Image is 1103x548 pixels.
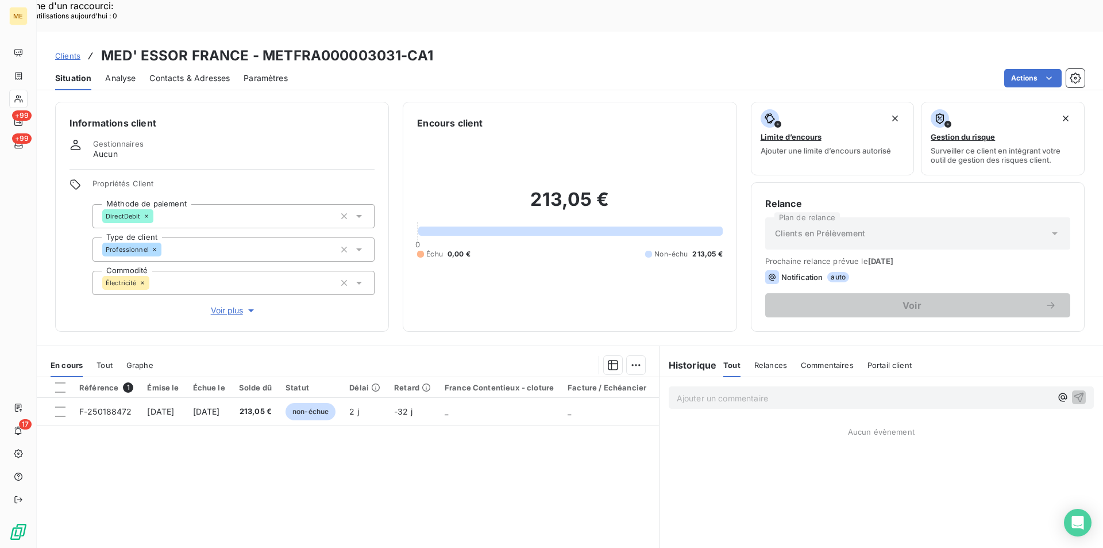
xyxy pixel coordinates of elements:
button: Limite d’encoursAjouter une limite d’encours autorisé [751,102,915,175]
img: Logo LeanPay [9,523,28,541]
span: _ [568,407,571,416]
span: 213,05 € [239,406,272,417]
div: Délai [349,383,380,392]
button: Voir plus [92,304,375,317]
div: Facture / Echéancier [568,383,646,392]
div: Retard [394,383,431,392]
a: Clients [55,50,80,62]
span: [DATE] [868,256,894,266]
span: Limite d’encours [761,132,822,141]
span: Gestionnaires [93,139,144,148]
h6: Historique [660,358,717,372]
span: Professionnel [106,246,149,253]
span: Surveiller ce client en intégrant votre outil de gestion des risques client. [931,146,1075,164]
span: Notification [781,273,823,282]
span: Clients [55,51,80,60]
span: Voir [779,301,1045,310]
div: Statut [286,383,335,392]
span: 17 [19,419,32,430]
span: Gestion du risque [931,132,995,141]
span: [DATE] [147,407,174,416]
span: Prochaine relance prévue le [765,256,1070,266]
span: Tout [723,361,741,370]
span: Propriétés Client [92,179,375,195]
span: +99 [12,110,32,121]
span: Tout [97,361,113,370]
span: Aucun évènement [848,427,915,436]
h6: Informations client [70,116,375,130]
h6: Relance [765,197,1070,210]
button: Voir [765,293,1070,317]
input: Ajouter une valeur [153,211,163,221]
span: Relances [754,361,787,370]
span: non-échue [286,403,335,420]
input: Ajouter une valeur [161,244,171,255]
span: Ajouter une limite d’encours autorisé [761,146,891,155]
span: Situation [55,72,91,84]
span: _ [445,407,448,416]
span: Contacts & Adresses [149,72,230,84]
h2: 213,05 € [417,188,722,223]
span: Commentaires [801,361,854,370]
div: Émise le [147,383,179,392]
span: auto [827,272,849,282]
div: France Contentieux - cloture [445,383,554,392]
span: F-250188472 [79,407,132,416]
h3: MED' ESSOR FRANCE - METFRA000003031-CA1 [101,45,433,66]
span: Paramètres [244,72,288,84]
button: Actions [1004,69,1062,87]
span: [DATE] [193,407,220,416]
span: Échu [426,249,443,259]
span: Voir plus [211,305,257,316]
span: Clients en Prélèvement [775,228,865,239]
h6: Encours client [417,116,483,130]
span: En cours [51,361,83,370]
input: Ajouter une valeur [149,278,159,288]
span: +99 [12,133,32,144]
span: 0,00 € [448,249,470,259]
span: 2 j [349,407,358,416]
span: Analyse [105,72,136,84]
span: Portail client [867,361,912,370]
button: Gestion du risqueSurveiller ce client en intégrant votre outil de gestion des risques client. [921,102,1085,175]
div: Solde dû [239,383,272,392]
span: Graphe [126,361,153,370]
span: Aucun [93,148,118,160]
div: Open Intercom Messenger [1064,509,1092,536]
div: Référence [79,382,133,393]
span: DirectDebit [106,213,141,220]
span: Non-échu [654,249,688,259]
span: Électricité [106,279,137,286]
span: 213,05 € [692,249,722,259]
div: Échue le [193,383,225,392]
span: 1 [123,382,133,393]
span: -32 j [394,407,412,416]
span: 0 [415,240,420,249]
